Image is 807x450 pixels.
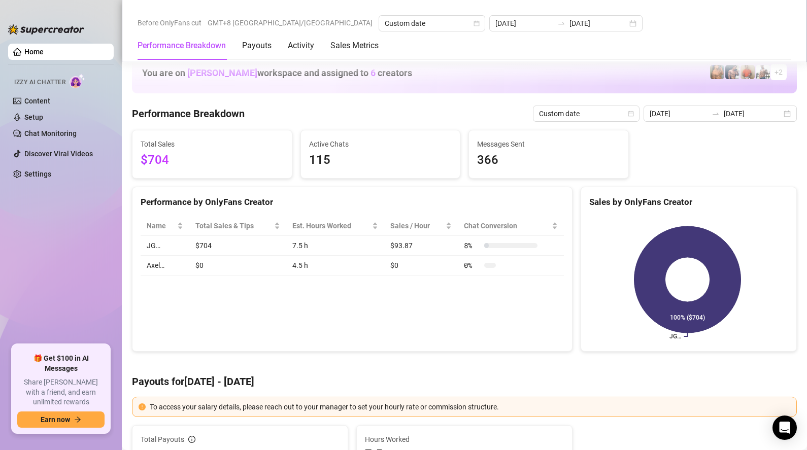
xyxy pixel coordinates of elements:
div: Payouts [242,40,272,52]
a: Content [24,97,50,105]
input: Start date [495,18,553,29]
span: Active Chats [309,139,452,150]
span: info-circle [188,436,195,443]
td: 7.5 h [286,236,384,256]
button: Earn nowarrow-right [17,411,105,428]
td: 4.5 h [286,256,384,275]
span: to [557,19,565,27]
h4: Performance Breakdown [132,107,245,121]
span: 🎁 Get $100 in AI Messages [17,354,105,373]
img: AI Chatter [70,74,85,88]
td: $93.87 [384,236,458,256]
span: 366 [477,151,620,170]
span: to [712,110,720,118]
span: Total Sales & Tips [195,220,272,231]
span: Sales / Hour [390,220,444,231]
a: Setup [24,113,43,121]
h1: You are on workspace and assigned to creators [142,67,412,79]
div: Performance by OnlyFans Creator [141,195,564,209]
span: Messages Sent [477,139,620,150]
span: GMT+8 [GEOGRAPHIC_DATA]/[GEOGRAPHIC_DATA] [208,15,373,30]
span: 0 % [464,260,480,271]
td: Axel… [141,256,189,275]
span: swap-right [712,110,720,118]
span: Custom date [539,106,633,121]
span: arrow-right [74,416,81,423]
span: + 2 [775,66,783,78]
img: JUSTIN [756,65,770,79]
a: Discover Viral Videos [24,150,93,158]
div: Sales by OnlyFans Creator [589,195,788,209]
td: JG… [141,236,189,256]
span: exclamation-circle [139,403,146,410]
text: JG… [669,333,681,340]
div: Sales Metrics [330,40,379,52]
span: Izzy AI Chatter [14,78,65,87]
span: calendar [474,20,480,26]
img: Axel [725,65,739,79]
td: $0 [189,256,286,275]
input: Start date [650,108,708,119]
div: Performance Breakdown [138,40,226,52]
td: $704 [189,236,286,256]
th: Chat Conversion [458,216,564,236]
span: 8 % [464,240,480,251]
img: logo-BBDzfeDw.svg [8,24,84,34]
a: Chat Monitoring [24,129,77,137]
span: Earn now [41,416,70,424]
th: Name [141,216,189,236]
td: $0 [384,256,458,275]
div: Activity [288,40,314,52]
span: Total Payouts [141,434,184,445]
span: 6 [371,67,376,78]
span: Hours Worked [365,434,564,445]
th: Total Sales & Tips [189,216,286,236]
span: swap-right [557,19,565,27]
input: End date [569,18,627,29]
span: 115 [309,151,452,170]
span: Name [147,220,175,231]
input: End date [724,108,782,119]
a: Settings [24,170,51,178]
div: To access your salary details, please reach out to your manager to set your hourly rate or commis... [150,401,790,412]
span: Before OnlyFans cut [138,15,201,30]
span: Share [PERSON_NAME] with a friend, and earn unlimited rewards [17,377,105,407]
h4: Payouts for [DATE] - [DATE] [132,374,797,389]
img: JG [710,65,724,79]
span: $704 [141,151,284,170]
a: Home [24,48,44,56]
div: Open Intercom Messenger [772,416,797,440]
span: Total Sales [141,139,284,150]
img: Justin [741,65,755,79]
th: Sales / Hour [384,216,458,236]
span: calendar [628,111,634,117]
span: Custom date [385,16,479,31]
div: Est. Hours Worked [292,220,369,231]
span: [PERSON_NAME] [187,67,257,78]
span: Chat Conversion [464,220,550,231]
